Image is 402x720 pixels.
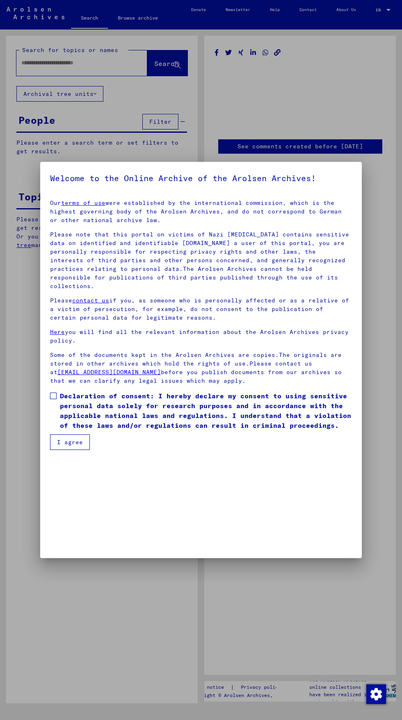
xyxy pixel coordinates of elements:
[50,172,352,185] h5: Welcome to the Online Archive of the Arolsen Archives!
[366,684,386,704] img: Change consent
[57,368,161,376] a: [EMAIL_ADDRESS][DOMAIN_NAME]
[50,230,352,291] p: Please note that this portal on victims of Nazi [MEDICAL_DATA] contains sensitive data on identif...
[72,297,109,304] a: contact us
[61,199,105,207] a: terms of use
[60,391,352,430] span: Declaration of consent: I hereby declare my consent to using sensitive personal data solely for r...
[50,199,352,225] p: Our were established by the international commission, which is the highest governing body of the ...
[50,296,352,322] p: Please if you, as someone who is personally affected or as a relative of a victim of persecution,...
[50,351,352,385] p: Some of the documents kept in the Arolsen Archives are copies.The originals are stored in other a...
[50,328,352,345] p: you will find all the relevant information about the Arolsen Archives privacy policy.
[50,434,90,450] button: I agree
[50,328,65,336] a: Here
